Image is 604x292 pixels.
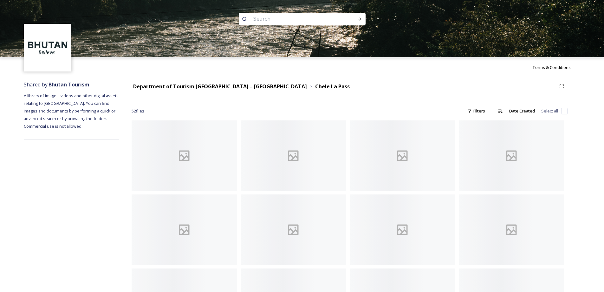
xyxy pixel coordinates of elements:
input: Search [250,12,337,26]
a: Terms & Conditions [532,64,580,71]
div: Date Created [506,105,538,117]
span: 52 file s [132,108,144,114]
img: BT_Logo_BB_Lockup_CMYK_High%2520Res.jpg [25,25,71,71]
div: Filters [464,105,488,117]
strong: Bhutan Tourism [49,81,89,88]
span: Terms & Conditions [532,65,571,70]
span: A library of images, videos and other digital assets relating to [GEOGRAPHIC_DATA]. You can find ... [24,93,120,129]
span: Shared by: [24,81,89,88]
strong: Department of Tourism [GEOGRAPHIC_DATA] – [GEOGRAPHIC_DATA] [133,83,307,90]
strong: Chele La Pass [315,83,350,90]
span: Select all [541,108,558,114]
